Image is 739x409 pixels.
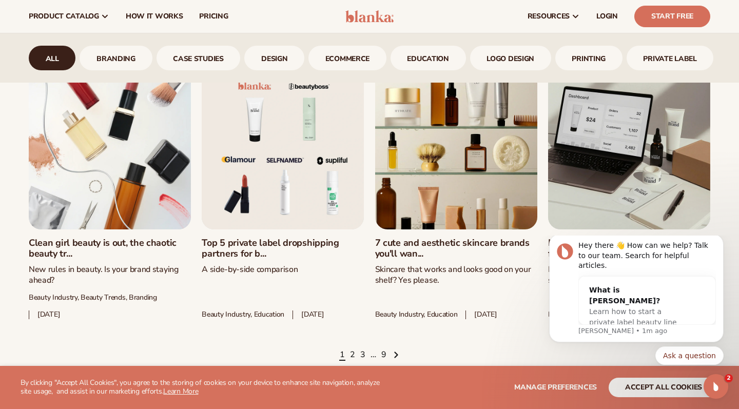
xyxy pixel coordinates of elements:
[29,349,710,361] nav: Pagination
[29,12,99,21] span: product catalog
[157,46,241,70] div: 3 / 9
[555,46,623,70] a: printing
[29,46,75,70] div: 1 / 9
[470,46,551,70] a: logo design
[375,310,458,319] span: Beauty industry, Education
[704,374,728,399] iframe: Intercom live chat
[45,91,182,100] p: Message from Lee, sent 1m ago
[596,12,618,21] span: LOGIN
[45,5,182,35] div: Hey there 👋 How can we help? Talk to our team. Search for helpful articles.
[528,12,570,21] span: resources
[375,238,537,260] a: 7 cute and aesthetic skincare brands you'll wan...
[202,310,284,319] span: Beauty industry, Education
[725,374,733,382] span: 2
[202,238,364,260] a: Top 5 private label dropshipping partners for b...
[308,46,386,70] div: 5 / 9
[122,111,190,129] button: Quick reply: Ask a question
[244,46,304,70] a: design
[534,236,739,371] iframe: Intercom notifications message
[350,349,355,361] a: Page 2
[360,349,365,361] a: Page 3
[29,238,191,260] a: Clean girl beauty is out, the chaotic beauty tr...
[45,5,182,89] div: Message content
[55,72,143,102] span: Learn how to start a private label beauty line with [PERSON_NAME]
[340,349,345,361] a: Page 1
[199,12,228,21] span: pricing
[23,8,40,24] img: Profile image for Lee
[391,46,466,70] div: 6 / 9
[80,46,152,70] a: branding
[55,49,151,71] div: What is [PERSON_NAME]?
[45,41,161,111] div: What is [PERSON_NAME]?Learn how to start a private label beauty line with [PERSON_NAME]
[308,46,386,70] a: ecommerce
[157,46,241,70] a: case studies
[514,382,597,392] span: Manage preferences
[634,6,710,27] a: Start Free
[470,46,551,70] div: 7 / 9
[371,349,376,361] span: …
[29,46,75,70] a: All
[345,10,394,23] img: logo
[609,378,718,397] button: accept all cookies
[392,349,400,361] a: Next page
[555,46,623,70] div: 8 / 9
[627,46,714,70] div: 9 / 9
[244,46,304,70] div: 4 / 9
[126,12,183,21] span: How It Works
[21,379,386,396] p: By clicking "Accept All Cookies", you agree to the storing of cookies on your device to enhance s...
[15,111,190,129] div: Quick reply options
[514,378,597,397] button: Manage preferences
[80,46,152,70] div: 2 / 9
[381,349,386,361] a: Page 9
[627,46,714,70] a: Private Label
[163,386,198,396] a: Learn More
[391,46,466,70] a: Education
